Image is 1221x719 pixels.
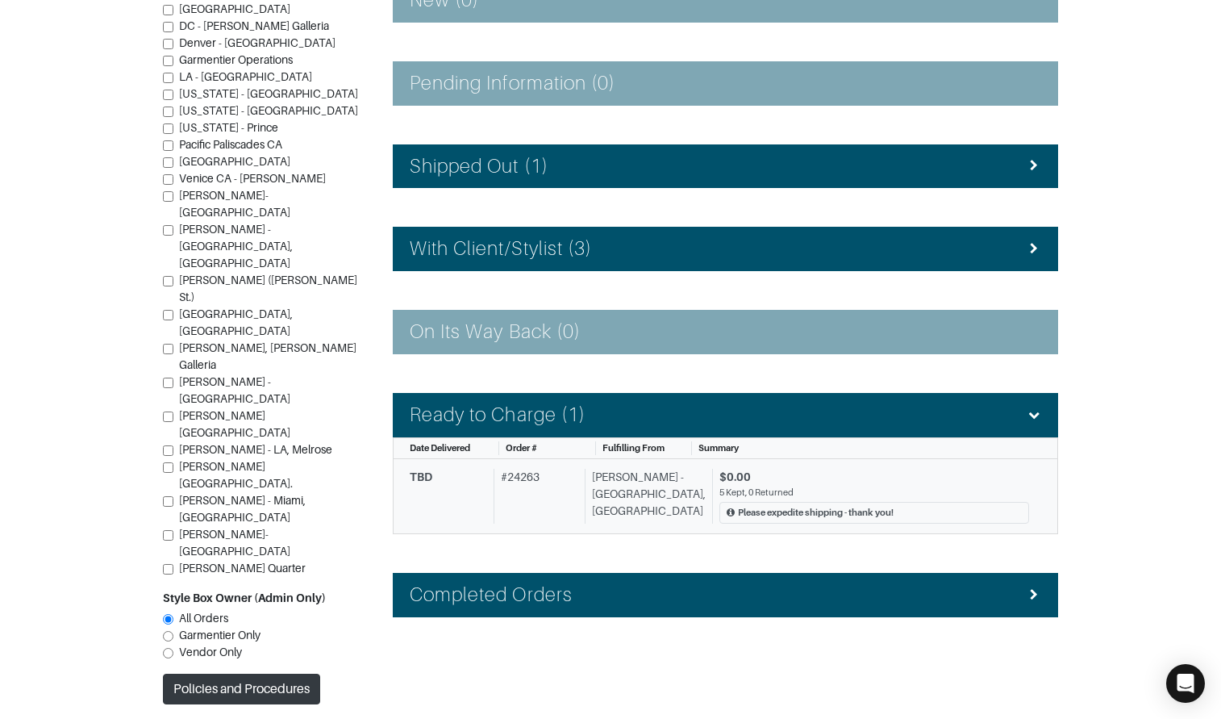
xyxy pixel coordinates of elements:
[585,469,706,525] div: [PERSON_NAME] - [GEOGRAPHIC_DATA], [GEOGRAPHIC_DATA]
[494,469,578,525] div: # 24263
[179,274,357,303] span: [PERSON_NAME] ([PERSON_NAME] St.)
[179,409,290,439] span: [PERSON_NAME][GEOGRAPHIC_DATA]
[1166,664,1205,703] div: Open Intercom Messenger
[163,530,173,541] input: [PERSON_NAME]- [GEOGRAPHIC_DATA]
[163,412,173,422] input: [PERSON_NAME][GEOGRAPHIC_DATA]
[410,470,432,483] span: TBD
[163,496,173,507] input: [PERSON_NAME] - Miami, [GEOGRAPHIC_DATA]
[179,155,290,168] span: [GEOGRAPHIC_DATA]
[179,2,290,15] span: [GEOGRAPHIC_DATA]
[738,506,894,520] div: Please expedite shipping - thank you!
[163,39,173,49] input: Denver - [GEOGRAPHIC_DATA]
[163,590,326,607] label: Style Box Owner (Admin Only)
[410,403,585,427] h4: Ready to Charge (1)
[179,70,312,83] span: LA - [GEOGRAPHIC_DATA]
[163,378,173,388] input: [PERSON_NAME] - [GEOGRAPHIC_DATA]
[179,19,329,32] span: DC - [PERSON_NAME] Galleria
[719,486,1029,500] div: 5 Kept, 0 Returned
[179,223,293,270] span: [PERSON_NAME] - [GEOGRAPHIC_DATA], [GEOGRAPHIC_DATA]
[179,375,290,405] span: [PERSON_NAME] - [GEOGRAPHIC_DATA]
[163,462,173,473] input: [PERSON_NAME][GEOGRAPHIC_DATA].
[163,140,173,151] input: Pacific Paliscades CA
[179,494,306,524] span: [PERSON_NAME] - Miami, [GEOGRAPHIC_DATA]
[698,443,739,453] span: Summary
[163,445,173,456] input: [PERSON_NAME] - LA, Melrose
[602,443,665,453] span: Fulfilling From
[163,648,173,658] input: Vendor Only
[410,583,573,607] h4: Completed Orders
[179,172,326,185] span: Venice CA - [PERSON_NAME]
[179,646,242,658] span: Vendor Only
[179,36,335,49] span: Denver - [GEOGRAPHIC_DATA]
[410,237,592,261] h4: With Client/Stylist (3)
[163,22,173,32] input: DC - [PERSON_NAME] Galleria
[163,310,173,320] input: [GEOGRAPHIC_DATA], [GEOGRAPHIC_DATA]
[163,276,173,286] input: [PERSON_NAME] ([PERSON_NAME] St.)
[179,612,228,625] span: All Orders
[410,320,581,344] h4: On Its Way Back (0)
[163,174,173,185] input: Venice CA - [PERSON_NAME]
[163,631,173,642] input: Garmentier Only
[163,123,173,134] input: [US_STATE] - Prince
[163,614,173,625] input: All Orders
[163,564,173,575] input: [PERSON_NAME] Quarter
[163,5,173,15] input: [GEOGRAPHIC_DATA]
[179,528,290,558] span: [PERSON_NAME]- [GEOGRAPHIC_DATA]
[179,121,278,134] span: [US_STATE] - Prince
[163,344,173,354] input: [PERSON_NAME], [PERSON_NAME] Galleria
[163,73,173,83] input: LA - [GEOGRAPHIC_DATA]
[179,341,356,371] span: [PERSON_NAME], [PERSON_NAME] Galleria
[410,155,548,178] h4: Shipped Out (1)
[410,443,470,453] span: Date Delivered
[163,56,173,66] input: Garmentier Operations
[163,225,173,236] input: [PERSON_NAME] - [GEOGRAPHIC_DATA], [GEOGRAPHIC_DATA]
[179,104,358,117] span: [US_STATE] - [GEOGRAPHIC_DATA]
[163,157,173,168] input: [GEOGRAPHIC_DATA]
[179,53,293,66] span: Garmentier Operations
[163,191,173,202] input: [PERSON_NAME]-[GEOGRAPHIC_DATA]
[163,90,173,100] input: [US_STATE] - [GEOGRAPHIC_DATA]
[179,629,260,642] span: Garmentier Only
[179,562,306,575] span: [PERSON_NAME] Quarter
[506,443,537,453] span: Order #
[179,189,290,219] span: [PERSON_NAME]-[GEOGRAPHIC_DATA]
[163,674,320,704] button: Policies and Procedures
[179,307,293,337] span: [GEOGRAPHIC_DATA], [GEOGRAPHIC_DATA]
[179,138,282,151] span: Pacific Paliscades CA
[719,469,1029,486] div: $0.00
[163,107,173,117] input: [US_STATE] - [GEOGRAPHIC_DATA]
[179,443,332,456] span: [PERSON_NAME] - LA, Melrose
[179,87,358,100] span: [US_STATE] - [GEOGRAPHIC_DATA]
[179,460,293,490] span: [PERSON_NAME][GEOGRAPHIC_DATA].
[410,72,615,95] h4: Pending Information (0)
